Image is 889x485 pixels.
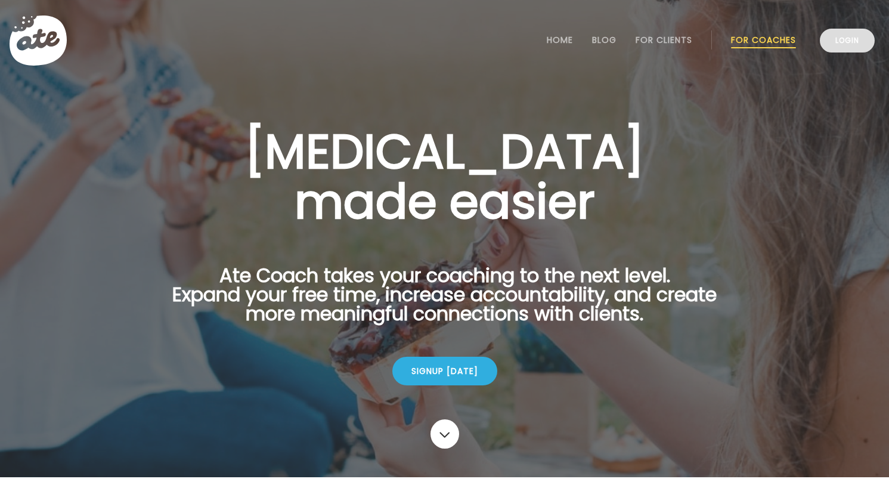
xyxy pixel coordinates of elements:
[592,35,617,45] a: Blog
[154,266,736,338] p: Ate Coach takes your coaching to the next level. Expand your free time, increase accountability, ...
[547,35,573,45] a: Home
[731,35,796,45] a: For Coaches
[820,29,875,52] a: Login
[392,357,497,385] div: Signup [DATE]
[154,126,736,227] h1: [MEDICAL_DATA] made easier
[636,35,692,45] a: For Clients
